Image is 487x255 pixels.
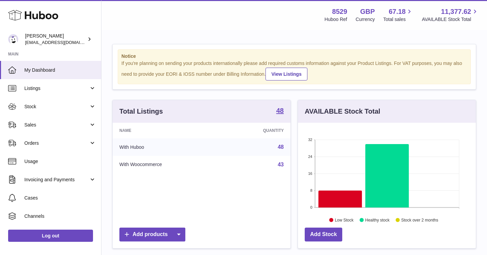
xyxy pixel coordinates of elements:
span: Stock [24,103,89,110]
a: Add Stock [305,228,342,241]
span: Cases [24,195,96,201]
span: 67.18 [389,7,405,16]
span: Sales [24,122,89,128]
text: 8 [310,188,312,192]
a: 43 [278,162,284,167]
span: Orders [24,140,89,146]
a: Log out [8,230,93,242]
h3: AVAILABLE Stock Total [305,107,380,116]
span: AVAILABLE Stock Total [422,16,479,23]
span: Channels [24,213,96,219]
text: Low Stock [335,217,354,222]
div: If you're planning on sending your products internationally please add required customs informati... [121,60,467,80]
a: Add products [119,228,185,241]
div: Currency [356,16,375,23]
span: Total sales [383,16,413,23]
text: 0 [310,205,312,209]
a: 67.18 Total sales [383,7,413,23]
span: Usage [24,158,96,165]
span: [EMAIL_ADDRESS][DOMAIN_NAME] [25,40,99,45]
text: Healthy stock [365,217,390,222]
text: 16 [308,171,312,176]
th: Name [113,123,223,138]
strong: GBP [360,7,375,16]
text: 32 [308,138,312,142]
span: My Dashboard [24,67,96,73]
strong: Notice [121,53,467,60]
img: admin@redgrass.ch [8,34,18,44]
span: 11,377.62 [441,7,471,16]
strong: 48 [276,107,284,114]
a: 48 [276,107,284,115]
th: Quantity [223,123,291,138]
text: 24 [308,155,312,159]
span: Invoicing and Payments [24,177,89,183]
strong: 8529 [332,7,347,16]
a: 11,377.62 AVAILABLE Stock Total [422,7,479,23]
td: With Huboo [113,138,223,156]
a: 48 [278,144,284,150]
text: Stock over 2 months [401,217,438,222]
h3: Total Listings [119,107,163,116]
td: With Woocommerce [113,156,223,173]
a: View Listings [265,68,307,80]
div: [PERSON_NAME] [25,33,86,46]
div: Huboo Ref [325,16,347,23]
span: Listings [24,85,89,92]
